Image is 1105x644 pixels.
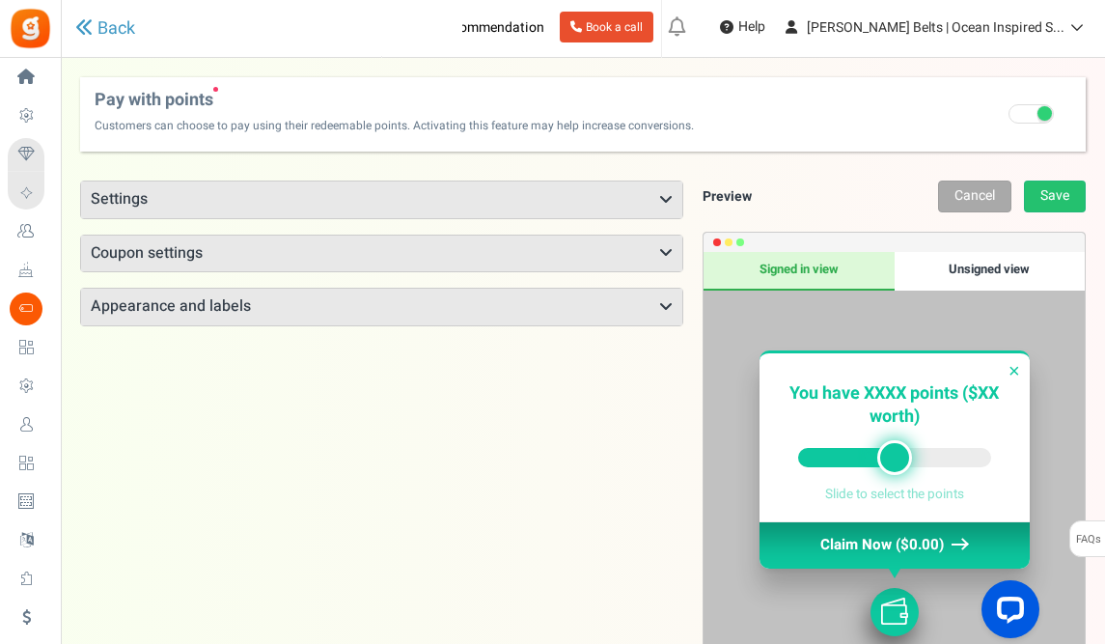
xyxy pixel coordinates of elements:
span: Customers can choose to pay using their redeemable points. Activating this feature may help incre... [95,110,694,132]
div: Unsigned view [895,252,1085,291]
h3: Settings [81,182,682,218]
span: Pay with points [95,87,694,110]
h3: Appearance and labels [81,289,682,325]
span: ($0.00) [896,534,944,555]
span: [PERSON_NAME] Belts | Ocean Inspired S... [807,17,1064,38]
a: Help [712,12,773,42]
h5: Preview [703,189,752,204]
span: FAQs [1075,521,1101,558]
div: Signed in view [704,252,894,291]
div: Slide to select the points [774,487,1015,502]
a: Save [1024,181,1086,212]
span: Recommendation [437,17,544,38]
div: × [1008,358,1020,384]
a: 1 Recommendation [390,12,552,42]
a: Book a call [560,12,653,42]
img: wallet.svg [881,598,908,625]
span: Help [733,17,765,37]
span: New [213,87,218,92]
a: Cancel [938,181,1011,212]
span: You have XXXX points ($XX worth) [789,380,999,430]
h3: Coupon settings [81,236,682,272]
div: Claim Now ($0.00) [760,521,1030,568]
span: Claim Now [820,534,892,555]
img: Gratisfaction [9,7,52,50]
